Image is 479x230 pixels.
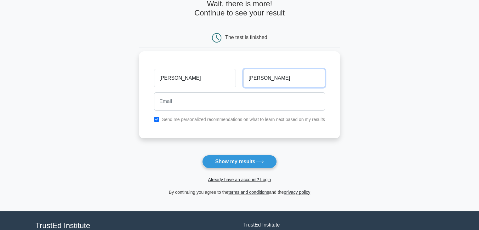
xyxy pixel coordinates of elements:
input: Last name [243,69,325,87]
a: Already have an account? Login [208,177,271,182]
label: Send me personalized recommendations on what to learn next based on my results [162,117,325,122]
div: By continuing you agree to the and the [135,188,344,196]
input: First name [154,69,236,87]
a: privacy policy [284,190,310,195]
input: Email [154,92,325,111]
div: The test is finished [225,35,267,40]
button: Show my results [202,155,277,168]
a: terms and conditions [228,190,269,195]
